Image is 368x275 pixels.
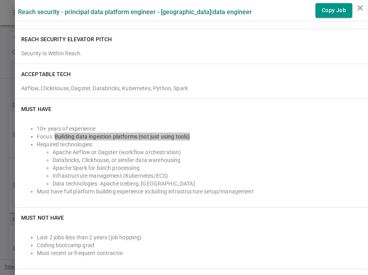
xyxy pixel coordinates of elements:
[315,3,352,18] button: Copy Job
[37,233,362,241] li: Last 2 jobs less than 2 years (job hopping)
[21,35,112,43] h6: Reach Security elevator pitch
[21,49,362,57] div: Security Is Within Reach.
[53,156,362,164] li: Databricks, Clickhouse, or similar data warehousing
[53,148,362,156] li: Apache Airflow or Dagster (workflow orchestration)
[21,214,64,222] h6: Must NOT Have
[53,180,362,188] li: Data technologies: Apache Iceberg, [GEOGRAPHIC_DATA]
[37,188,362,195] li: Must have full platform building experience including infrastructure setup/management
[53,164,362,172] li: Apache Spark for batch processing
[37,249,362,257] li: Most recent or frequent contractor
[37,140,362,148] li: Required technologies:
[355,3,365,13] i: close
[21,105,51,113] h6: Must Have
[37,241,362,249] li: Coding bootcamp grad
[21,70,71,78] h6: ACCEPTABLE TECH
[37,133,362,140] li: Focus: Building data ingestion platforms (not just using tools)
[21,81,362,92] div: Airflow, ClickHouse, Dagster, Databricks, Kubernetes, Python, Spark
[37,125,362,133] li: 10+ years of experience
[53,172,362,180] li: Infrastructure management (Kubernetes/ECS)
[18,8,252,16] label: Reach Security - Principal Data Platform Engineer - [GEOGRAPHIC_DATA] | Data Engineer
